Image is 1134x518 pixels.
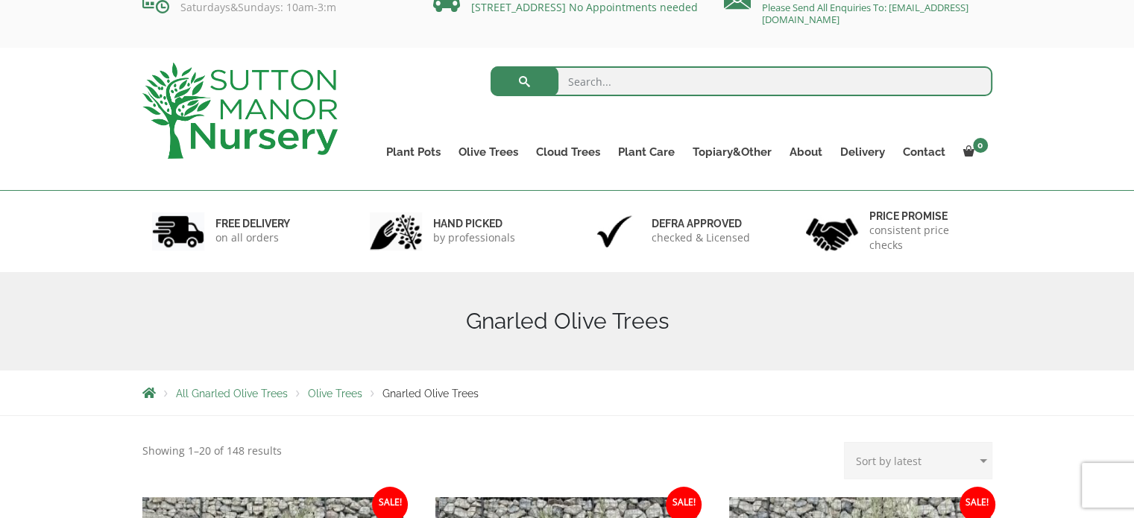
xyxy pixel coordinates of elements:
[684,142,781,162] a: Topiary&Other
[433,217,515,230] h6: hand picked
[142,1,411,13] p: Saturdays&Sundays: 10am-3:m
[831,142,894,162] a: Delivery
[308,388,362,399] a: Olive Trees
[433,230,515,245] p: by professionals
[652,217,750,230] h6: Defra approved
[142,442,282,460] p: Showing 1–20 of 148 results
[215,217,290,230] h6: FREE DELIVERY
[450,142,527,162] a: Olive Trees
[652,230,750,245] p: checked & Licensed
[370,212,422,250] img: 2.jpg
[869,223,983,253] p: consistent price checks
[894,142,954,162] a: Contact
[215,230,290,245] p: on all orders
[382,388,479,399] span: Gnarled Olive Trees
[973,138,988,153] span: 0
[142,387,992,399] nav: Breadcrumbs
[152,212,204,250] img: 1.jpg
[142,63,338,159] img: logo
[781,142,831,162] a: About
[142,308,992,335] h1: Gnarled Olive Trees
[588,212,640,250] img: 3.jpg
[527,142,609,162] a: Cloud Trees
[609,142,684,162] a: Plant Care
[844,442,992,479] select: Shop order
[954,142,992,162] a: 0
[762,1,968,26] a: Please Send All Enquiries To: [EMAIL_ADDRESS][DOMAIN_NAME]
[491,66,992,96] input: Search...
[377,142,450,162] a: Plant Pots
[176,388,288,399] a: All Gnarled Olive Trees
[806,209,858,254] img: 4.jpg
[869,209,983,223] h6: Price promise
